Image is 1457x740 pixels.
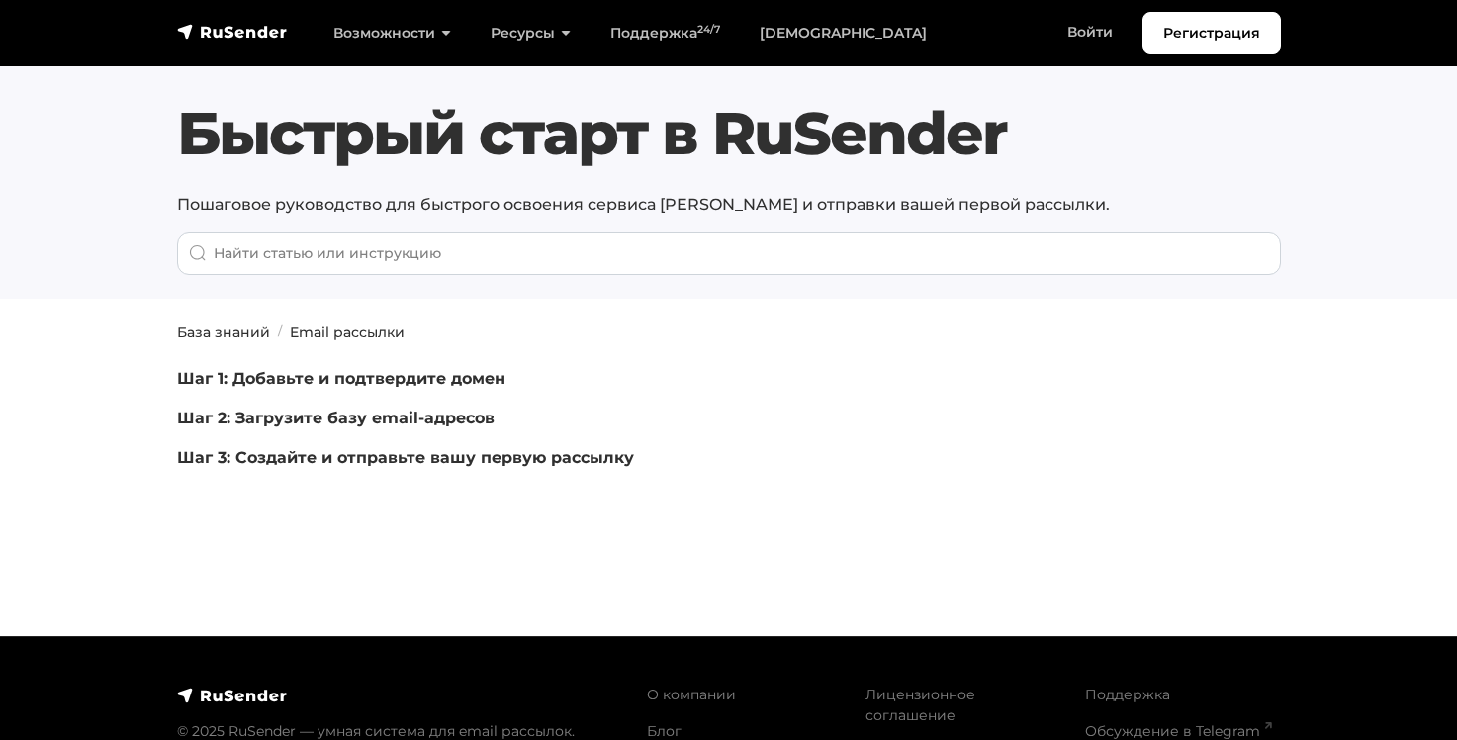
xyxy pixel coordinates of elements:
img: RuSender [177,22,288,42]
img: Поиск [189,244,207,262]
a: [DEMOGRAPHIC_DATA] [740,13,947,53]
a: Шаг 1: Добавьте и подтвердите домен [177,369,505,388]
a: Регистрация [1142,12,1281,54]
nav: breadcrumb [165,323,1293,343]
a: База знаний [177,324,270,341]
a: Блог [647,722,682,740]
p: Пошаговое руководство для быстрого освоения сервиса [PERSON_NAME] и отправки вашей первой рассылки. [177,193,1281,217]
a: Email рассылки [290,324,405,341]
a: Поддержка [1085,686,1170,703]
sup: 24/7 [697,23,720,36]
a: Поддержка24/7 [591,13,740,53]
a: О компании [647,686,736,703]
img: RuSender [177,686,288,705]
a: Шаг 3: Создайте и отправьте вашу первую рассылку [177,448,634,467]
a: Войти [1047,12,1133,52]
input: When autocomplete results are available use up and down arrows to review and enter to go to the d... [177,232,1281,275]
a: Шаг 2: Загрузите базу email-адресов [177,409,495,427]
a: Ресурсы [471,13,591,53]
a: Возможности [314,13,471,53]
h1: Быстрый старт в RuSender [177,98,1281,169]
a: Лицензионное соглашение [865,686,975,724]
a: Обсуждение в Telegram [1085,722,1272,740]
